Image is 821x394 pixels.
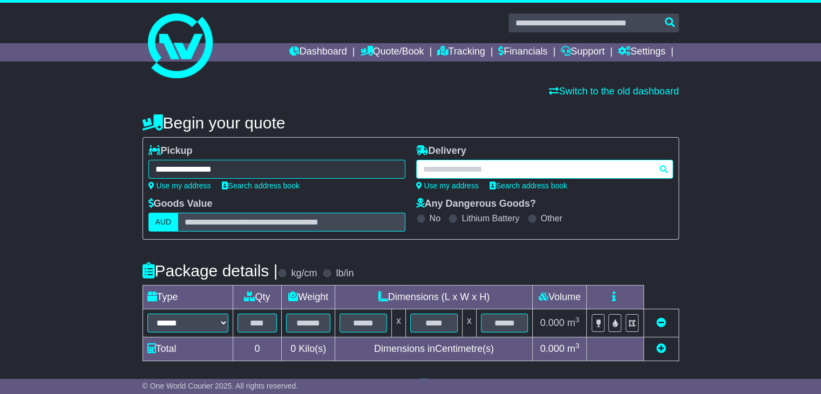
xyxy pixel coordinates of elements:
a: Financials [498,43,547,62]
label: kg/cm [291,268,317,280]
sup: 3 [575,316,580,324]
label: Delivery [416,145,466,157]
sup: 3 [575,342,580,350]
typeahead: Please provide city [416,160,673,179]
span: 0.000 [540,317,565,328]
td: x [391,309,405,337]
label: Other [541,213,562,223]
a: Quote/Book [360,43,424,62]
td: Dimensions in Centimetre(s) [335,337,533,361]
label: Any Dangerous Goods? [416,198,536,210]
td: Qty [233,286,282,309]
td: x [462,309,476,337]
a: Switch to the old dashboard [549,86,678,97]
td: Weight [282,286,335,309]
a: Use my address [148,181,211,190]
a: Search address book [490,181,567,190]
span: 0 [290,343,296,354]
label: Goods Value [148,198,213,210]
span: © One World Courier 2025. All rights reserved. [143,382,298,390]
a: Support [561,43,605,62]
label: AUD [148,213,179,232]
td: 0 [233,337,282,361]
td: Type [143,286,233,309]
span: m [567,343,580,354]
a: Tracking [437,43,485,62]
label: lb/in [336,268,354,280]
label: Pickup [148,145,193,157]
a: Dashboard [289,43,347,62]
a: Search address book [222,181,300,190]
td: Dimensions (L x W x H) [335,286,533,309]
h4: Package details | [143,262,278,280]
h4: Begin your quote [143,114,679,132]
td: Kilo(s) [282,337,335,361]
a: Remove this item [656,317,666,328]
a: Use my address [416,181,479,190]
td: Volume [533,286,587,309]
label: Lithium Battery [462,213,519,223]
span: 0.000 [540,343,565,354]
label: No [430,213,440,223]
td: Total [143,337,233,361]
span: m [567,317,580,328]
a: Settings [618,43,666,62]
a: Add new item [656,343,666,354]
